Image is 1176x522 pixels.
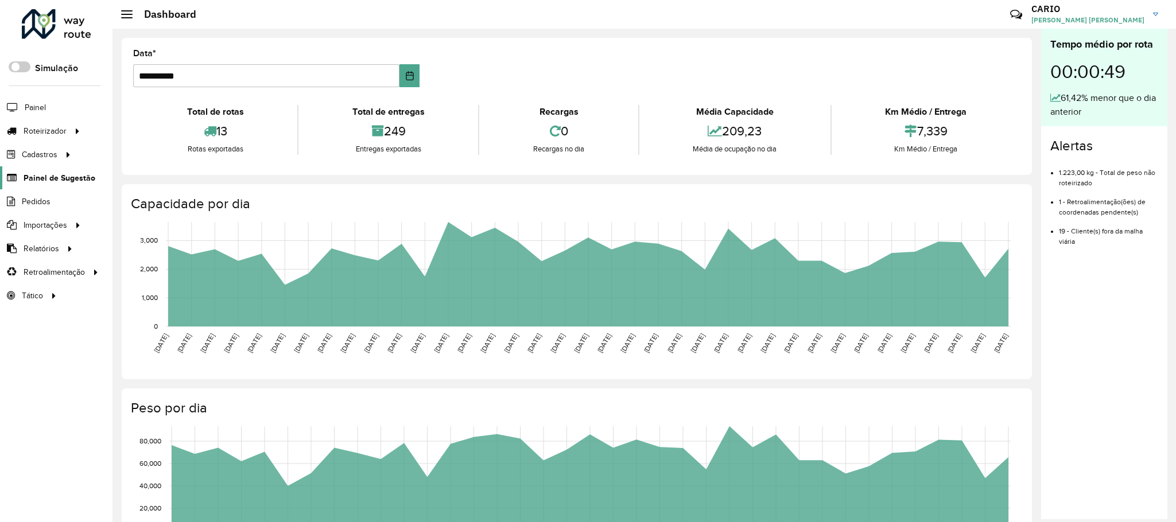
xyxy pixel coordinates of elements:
text: [DATE] [502,332,519,354]
div: Total de entregas [301,105,475,119]
div: Média Capacidade [642,105,828,119]
text: [DATE] [479,332,496,354]
span: Importações [24,219,67,231]
text: [DATE] [386,332,402,354]
text: [DATE] [432,332,449,354]
text: [DATE] [969,332,986,354]
div: Recargas [482,105,635,119]
text: [DATE] [199,332,216,354]
h3: CARIO [1031,3,1144,14]
div: Km Médio / Entrega [835,105,1018,119]
div: Rotas exportadas [136,143,294,155]
li: 1 - Retroalimentação(ões) de coordenadas pendente(s) [1059,188,1158,217]
text: [DATE] [876,332,892,354]
text: [DATE] [223,332,239,354]
text: [DATE] [806,332,822,354]
div: 7,339 [835,119,1018,143]
div: Média de ocupação no dia [642,143,828,155]
text: [DATE] [339,332,356,354]
span: Tático [22,290,43,302]
text: [DATE] [293,332,309,354]
div: 61,42% menor que o dia anterior [1050,91,1158,119]
span: Pedidos [22,196,51,208]
div: 0 [482,119,635,143]
span: [PERSON_NAME] [PERSON_NAME] [1031,15,1144,25]
h4: Peso por dia [131,400,1020,416]
text: [DATE] [922,332,939,354]
text: [DATE] [316,332,332,354]
a: Contato Rápido [1004,2,1028,27]
li: 19 - Cliente(s) fora da malha viária [1059,217,1158,247]
text: [DATE] [666,332,682,354]
text: 2,000 [140,265,158,272]
text: [DATE] [153,332,169,354]
span: Retroalimentação [24,266,85,278]
text: 60,000 [139,459,161,467]
text: [DATE] [759,332,776,354]
text: [DATE] [689,332,706,354]
text: 40,000 [139,482,161,489]
text: [DATE] [409,332,426,354]
h2: Dashboard [133,8,196,21]
text: [DATE] [572,332,589,354]
text: 80,000 [139,437,161,445]
text: [DATE] [946,332,962,354]
label: Simulação [35,61,78,75]
text: [DATE] [899,332,916,354]
text: [DATE] [269,332,286,354]
text: [DATE] [852,332,869,354]
button: Choose Date [399,64,420,87]
text: [DATE] [596,332,612,354]
text: [DATE] [363,332,379,354]
text: [DATE] [526,332,542,354]
span: Relatórios [24,243,59,255]
label: Data [133,46,156,60]
h4: Alertas [1050,138,1158,154]
text: [DATE] [712,332,729,354]
text: 1,000 [142,294,158,301]
div: 249 [301,119,475,143]
span: Roteirizador [24,125,67,137]
text: 0 [154,322,158,330]
text: [DATE] [829,332,846,354]
div: Km Médio / Entrega [835,143,1018,155]
text: [DATE] [176,332,192,354]
span: Painel [25,102,46,114]
div: Recargas no dia [482,143,635,155]
text: 20,000 [139,504,161,512]
text: [DATE] [549,332,566,354]
text: 3,000 [140,237,158,244]
text: [DATE] [619,332,636,354]
span: Cadastros [22,149,57,161]
h4: Capacidade por dia [131,196,1020,212]
text: [DATE] [642,332,659,354]
text: [DATE] [992,332,1009,354]
span: Painel de Sugestão [24,172,95,184]
text: [DATE] [736,332,752,354]
text: [DATE] [456,332,472,354]
div: Tempo médio por rota [1050,37,1158,52]
div: 13 [136,119,294,143]
div: 209,23 [642,119,828,143]
text: [DATE] [246,332,262,354]
div: 00:00:49 [1050,52,1158,91]
div: Entregas exportadas [301,143,475,155]
div: Total de rotas [136,105,294,119]
text: [DATE] [782,332,799,354]
li: 1.223,00 kg - Total de peso não roteirizado [1059,159,1158,188]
